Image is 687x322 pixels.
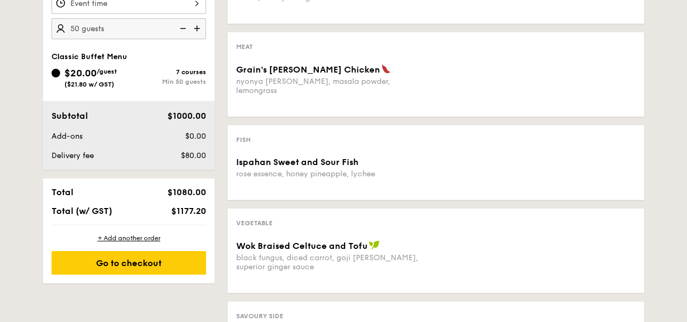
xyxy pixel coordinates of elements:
[97,68,117,75] span: /guest
[52,18,206,39] input: Number of guests
[236,219,273,227] span: Vegetable
[129,78,206,85] div: Min 50 guests
[236,77,432,95] div: nyonya [PERSON_NAME], masala powder, lemongrass
[369,240,379,250] img: icon-vegan.f8ff3823.svg
[52,187,74,197] span: Total
[236,157,359,167] span: Ispahan Sweet and Sour Fish
[52,132,83,141] span: Add-ons
[181,151,206,160] span: $80.00
[167,187,206,197] span: $1080.00
[167,111,206,121] span: $1000.00
[64,81,114,88] span: ($21.80 w/ GST)
[64,67,97,79] span: $20.00
[190,18,206,39] img: icon-add.58712e84.svg
[129,68,206,76] div: 7 courses
[52,206,112,216] span: Total (w/ GST)
[52,52,127,61] span: Classic Buffet Menu
[52,69,60,77] input: $20.00/guest($21.80 w/ GST)7 coursesMin 50 guests
[185,132,206,141] span: $0.00
[236,65,380,75] span: Grain's [PERSON_NAME] Chicken
[171,206,206,216] span: $1177.20
[236,136,251,144] span: Fish
[236,253,432,271] div: black fungus, diced carrot, goji [PERSON_NAME], superior ginger sauce
[381,64,391,74] img: icon-spicy.37a8142b.svg
[236,312,283,320] span: Savoury Side
[52,151,94,160] span: Delivery fee
[52,251,206,275] div: Go to checkout
[236,169,432,178] div: rose essence, honey pineapple, lychee
[174,18,190,39] img: icon-reduce.1d2dbef1.svg
[236,43,253,51] span: Meat
[236,241,368,251] span: Wok Braised Celtuce and Tofu
[52,111,88,121] span: Subtotal
[52,234,206,242] div: + Add another order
